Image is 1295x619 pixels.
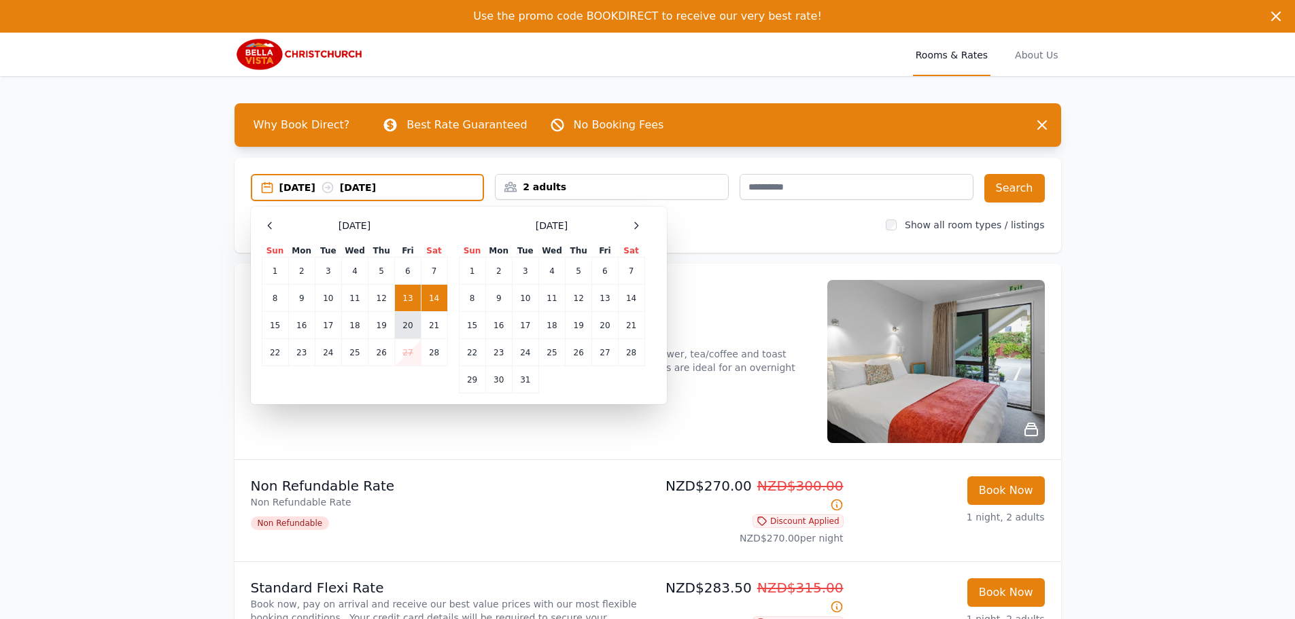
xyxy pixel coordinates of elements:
p: 1 night, 2 adults [854,510,1045,524]
td: 29 [459,366,485,393]
td: 13 [395,285,421,312]
td: 7 [618,258,644,285]
td: 16 [485,312,512,339]
td: 5 [368,258,395,285]
span: NZD$315.00 [757,580,844,596]
td: 3 [512,258,538,285]
td: 8 [262,285,288,312]
td: 14 [421,285,447,312]
td: 13 [592,285,618,312]
td: 26 [368,339,395,366]
td: 3 [315,258,341,285]
label: Show all room types / listings [905,219,1044,230]
span: Use the promo code BOOKDIRECT to receive our very best rate! [473,10,822,22]
th: Tue [315,245,341,258]
td: 17 [512,312,538,339]
div: 2 adults [496,180,728,194]
td: 20 [395,312,421,339]
p: Non Refundable Rate [251,495,642,509]
td: 12 [566,285,592,312]
td: 12 [368,285,395,312]
td: 27 [592,339,618,366]
td: 25 [341,339,368,366]
td: 10 [512,285,538,312]
span: Discount Applied [753,514,844,528]
td: 18 [341,312,368,339]
td: 6 [395,258,421,285]
button: Book Now [967,578,1045,607]
span: Why Book Direct? [243,111,361,139]
td: 25 [538,339,565,366]
td: 19 [368,312,395,339]
p: Standard Flexi Rate [251,578,642,597]
p: Non Refundable Rate [251,476,642,495]
td: 15 [262,312,288,339]
p: NZD$283.50 [653,578,844,616]
td: 28 [421,339,447,366]
th: Thu [368,245,395,258]
span: [DATE] [339,219,370,232]
td: 31 [512,366,538,393]
button: Search [984,174,1045,202]
th: Mon [485,245,512,258]
td: 11 [341,285,368,312]
td: 18 [538,312,565,339]
td: 22 [459,339,485,366]
th: Mon [288,245,315,258]
td: 10 [315,285,341,312]
td: 23 [288,339,315,366]
td: 22 [262,339,288,366]
span: [DATE] [536,219,568,232]
td: 1 [262,258,288,285]
td: 11 [538,285,565,312]
td: 30 [485,366,512,393]
img: Bella Vista Christchurch [235,38,365,71]
td: 24 [512,339,538,366]
td: 2 [485,258,512,285]
p: NZD$270.00 [653,476,844,514]
a: About Us [1012,33,1060,76]
td: 15 [459,312,485,339]
td: 21 [618,312,644,339]
td: 27 [395,339,421,366]
td: 17 [315,312,341,339]
td: 9 [288,285,315,312]
td: 5 [566,258,592,285]
th: Tue [512,245,538,258]
div: [DATE] [DATE] [279,181,483,194]
td: 14 [618,285,644,312]
th: Fri [592,245,618,258]
td: 1 [459,258,485,285]
th: Wed [538,245,565,258]
span: Non Refundable [251,516,330,530]
th: Fri [395,245,421,258]
td: 28 [618,339,644,366]
th: Sun [459,245,485,258]
td: 9 [485,285,512,312]
th: Sun [262,245,288,258]
td: 8 [459,285,485,312]
td: 6 [592,258,618,285]
td: 16 [288,312,315,339]
td: 19 [566,312,592,339]
td: 4 [538,258,565,285]
th: Sat [618,245,644,258]
td: 23 [485,339,512,366]
td: 7 [421,258,447,285]
p: NZD$270.00 per night [653,531,844,545]
a: Rooms & Rates [913,33,990,76]
td: 4 [341,258,368,285]
th: Thu [566,245,592,258]
td: 26 [566,339,592,366]
th: Sat [421,245,447,258]
td: 20 [592,312,618,339]
span: NZD$300.00 [757,478,844,494]
th: Wed [341,245,368,258]
td: 21 [421,312,447,339]
td: 2 [288,258,315,285]
p: Best Rate Guaranteed [407,117,527,133]
p: No Booking Fees [574,117,664,133]
td: 24 [315,339,341,366]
